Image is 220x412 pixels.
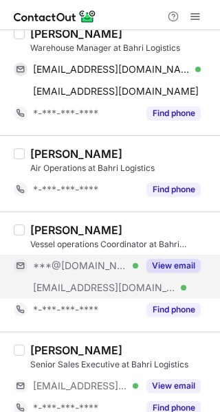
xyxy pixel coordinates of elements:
span: [EMAIL_ADDRESS][DOMAIN_NAME] [33,282,176,294]
button: Reveal Button [146,259,201,273]
div: Vessel operations Coordinator at Bahri Logistics [30,238,212,251]
button: Reveal Button [146,183,201,196]
button: Reveal Button [146,106,201,120]
div: [PERSON_NAME] [30,223,122,237]
div: Air Operations at Bahri Logistics [30,162,212,174]
span: [EMAIL_ADDRESS][DOMAIN_NAME] [33,63,190,76]
div: Senior Sales Executive at Bahri Logistics [30,358,212,371]
button: Reveal Button [146,303,201,317]
button: Reveal Button [146,379,201,393]
img: ContactOut v5.3.10 [14,8,96,25]
span: [EMAIL_ADDRESS][DOMAIN_NAME] [33,85,199,98]
div: Warehouse Manager at Bahri Logistics [30,42,212,54]
div: [PERSON_NAME] [30,343,122,357]
div: [PERSON_NAME] [30,27,122,41]
span: ***@[DOMAIN_NAME] [33,260,128,272]
div: [PERSON_NAME] [30,147,122,161]
span: [EMAIL_ADDRESS][DOMAIN_NAME] [33,380,128,392]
